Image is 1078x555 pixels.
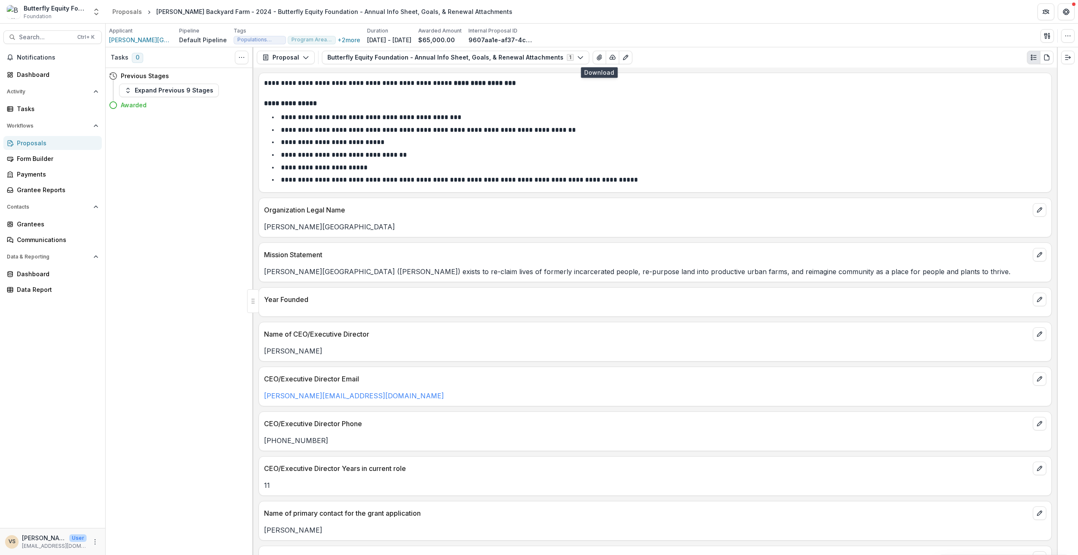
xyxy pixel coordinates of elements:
[1027,51,1040,64] button: Plaintext view
[468,35,532,44] p: 9607aa1e-af37-4ce4-b6f7-e039a9c8f94a
[264,480,1046,490] p: 11
[90,537,100,547] button: More
[237,37,282,43] span: Populations Served - System Impacted
[1033,417,1046,430] button: edit
[3,152,102,166] a: Form Builder
[1033,372,1046,386] button: edit
[3,283,102,297] a: Data Report
[109,5,145,18] a: Proposals
[24,4,87,13] div: Butterfly Equity Foundation
[3,85,102,98] button: Open Activity
[234,27,246,35] p: Tags
[235,51,248,64] button: Toggle View Cancelled Tasks
[367,27,388,35] p: Duration
[3,267,102,281] a: Dashboard
[109,35,172,44] a: [PERSON_NAME][GEOGRAPHIC_DATA]
[338,36,360,44] button: +2more
[111,54,128,61] h3: Tasks
[112,7,142,16] div: Proposals
[468,27,517,35] p: Internal Proposal ID
[3,250,102,264] button: Open Data & Reporting
[19,34,72,41] span: Search...
[17,220,95,229] div: Grantees
[76,33,96,42] div: Ctrl + K
[22,533,66,542] p: [PERSON_NAME]
[264,329,1029,339] p: Name of CEO/Executive Director
[1058,3,1075,20] button: Get Help
[1033,248,1046,261] button: edit
[1033,506,1046,520] button: edit
[17,154,95,163] div: Form Builder
[24,13,52,20] span: Foundation
[3,200,102,214] button: Open Contacts
[418,35,455,44] p: $65,000.00
[3,233,102,247] a: Communications
[418,27,462,35] p: Awarded Amount
[264,205,1029,215] p: Organization Legal Name
[3,51,102,64] button: Notifications
[7,5,20,19] img: Butterfly Equity Foundation
[17,285,95,294] div: Data Report
[264,294,1029,305] p: Year Founded
[109,5,516,18] nav: breadcrumb
[179,27,199,35] p: Pipeline
[619,51,632,64] button: Edit as form
[7,89,90,95] span: Activity
[3,102,102,116] a: Tasks
[593,51,606,64] button: View Attached Files
[264,267,1046,277] p: [PERSON_NAME][GEOGRAPHIC_DATA] ([PERSON_NAME]) exists to re-claim lives of formerly incarcerated ...
[109,27,133,35] p: Applicant
[17,54,98,61] span: Notifications
[17,269,95,278] div: Dashboard
[90,3,102,20] button: Open entity switcher
[7,254,90,260] span: Data & Reporting
[264,419,1029,429] p: CEO/Executive Director Phone
[291,37,332,43] span: Program Area - Healthy Food Retail
[119,84,219,97] button: Expand Previous 9 Stages
[257,51,315,64] button: Proposal
[264,346,1046,356] p: [PERSON_NAME]
[17,185,95,194] div: Grantee Reports
[22,542,87,550] p: [EMAIL_ADDRESS][DOMAIN_NAME]
[69,534,87,542] p: User
[264,525,1046,535] p: [PERSON_NAME]
[121,101,147,109] h4: Awarded
[17,104,95,113] div: Tasks
[3,68,102,82] a: Dashboard
[1033,203,1046,217] button: edit
[264,374,1029,384] p: CEO/Executive Director Email
[156,7,512,16] div: [PERSON_NAME] Backyard Farm - 2024 - Butterfly Equity Foundation - Annual Info Sheet, Goals, & Re...
[17,139,95,147] div: Proposals
[1033,293,1046,306] button: edit
[367,35,411,44] p: [DATE] - [DATE]
[1061,51,1075,64] button: Expand right
[17,70,95,79] div: Dashboard
[264,508,1029,518] p: Name of primary contact for the grant application
[132,53,143,63] span: 0
[3,30,102,44] button: Search...
[3,167,102,181] a: Payments
[264,222,1046,232] p: [PERSON_NAME][GEOGRAPHIC_DATA]
[1033,327,1046,341] button: edit
[121,71,169,80] h4: Previous Stages
[1033,462,1046,475] button: edit
[264,392,444,400] a: [PERSON_NAME][EMAIL_ADDRESS][DOMAIN_NAME]
[3,217,102,231] a: Grantees
[17,170,95,179] div: Payments
[264,435,1046,446] p: [PHONE_NUMBER]‬
[7,204,90,210] span: Contacts
[264,463,1029,473] p: CEO/Executive Director Years in current role
[3,119,102,133] button: Open Workflows
[264,250,1029,260] p: Mission Statement
[322,51,589,64] button: Butterfly Equity Foundation - Annual Info Sheet, Goals, & Renewal Attachments1
[17,235,95,244] div: Communications
[179,35,227,44] p: Default Pipeline
[8,539,16,544] div: Vannesa Santos
[1040,51,1053,64] button: PDF view
[3,136,102,150] a: Proposals
[7,123,90,129] span: Workflows
[3,183,102,197] a: Grantee Reports
[1037,3,1054,20] button: Partners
